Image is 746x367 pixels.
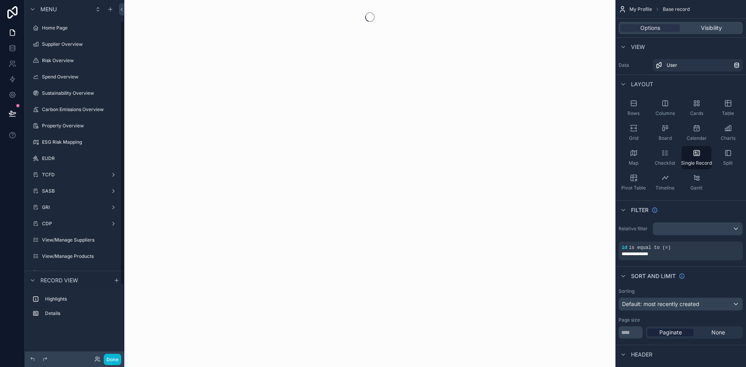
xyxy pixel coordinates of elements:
label: Data [619,62,650,68]
button: Timeline [650,171,680,194]
span: None [711,329,725,336]
a: Home Page [30,22,120,34]
label: Highlights [45,296,117,302]
a: Sustainability Overview [30,87,120,99]
span: Timeline [655,185,675,191]
button: Calendar [682,121,711,144]
label: Details [45,310,117,317]
a: EUDR [30,152,120,165]
a: CDP [30,217,120,230]
label: Property Overview [42,123,118,129]
span: Record view [40,277,78,284]
span: Split [723,160,733,166]
span: User [667,62,677,68]
a: GRI [30,201,120,214]
span: Single Record [681,160,712,166]
span: Visibility [701,24,722,32]
label: Supplier Overview [42,41,118,47]
button: Default: most recently created [619,297,743,311]
button: Rows [619,96,648,120]
label: View/Manage Suppliers [42,237,118,243]
button: Table [713,96,743,120]
button: Map [619,146,648,169]
a: View/Manage Questions [30,266,120,279]
span: Sort And Limit [631,272,676,280]
label: View/Manage Questions [42,270,118,276]
span: Default: most recently created [622,301,699,307]
label: View/Manage Products [42,253,118,259]
button: Gantt [682,171,711,194]
button: Checklist [650,146,680,169]
label: ESG Risk Mapping [42,139,118,145]
span: Base record [663,6,690,12]
label: EUDR [42,155,118,162]
span: Grid [629,135,638,141]
label: SASB [42,188,107,194]
a: View/Manage Suppliers [30,234,120,246]
label: Sorting [619,288,634,294]
span: Header [631,351,652,358]
span: Cards [690,110,703,117]
a: Carbon Emissions Overview [30,103,120,116]
a: View/Manage Products [30,250,120,263]
label: GRI [42,204,107,210]
span: Gantt [690,185,702,191]
div: scrollable content [25,289,124,327]
label: Carbon Emissions Overview [42,106,118,113]
button: Single Record [682,146,711,169]
span: Checklist [655,160,675,166]
span: id [622,245,627,250]
span: Layout [631,80,653,88]
a: SASB [30,185,120,197]
a: User [653,59,743,71]
span: Options [640,24,660,32]
span: Calendar [687,135,707,141]
button: Done [104,354,121,365]
a: ESG Risk Mapping [30,136,120,148]
button: Columns [650,96,680,120]
span: Rows [627,110,640,117]
label: Relative filter [619,226,650,232]
span: Filter [631,206,648,214]
label: Home Page [42,25,118,31]
span: Pivot Table [621,185,646,191]
span: Paginate [659,329,682,336]
label: Page size [619,317,640,323]
button: Split [713,146,743,169]
a: Property Overview [30,120,120,132]
a: Supplier Overview [30,38,120,50]
button: Cards [682,96,711,120]
label: TCFD [42,172,107,178]
a: Risk Overview [30,54,120,67]
button: Pivot Table [619,171,648,194]
a: Spend Overview [30,71,120,83]
button: Charts [713,121,743,144]
span: Charts [721,135,736,141]
span: Board [659,135,672,141]
span: Columns [655,110,675,117]
span: Map [629,160,638,166]
button: Board [650,121,680,144]
a: TCFD [30,169,120,181]
label: Risk Overview [42,57,118,64]
span: is equal to (=) [629,245,671,250]
span: View [631,43,645,51]
label: Sustainability Overview [42,90,118,96]
span: Menu [40,5,57,13]
button: Grid [619,121,648,144]
span: Table [722,110,734,117]
label: Spend Overview [42,74,118,80]
label: CDP [42,221,107,227]
span: My Profile [629,6,652,12]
